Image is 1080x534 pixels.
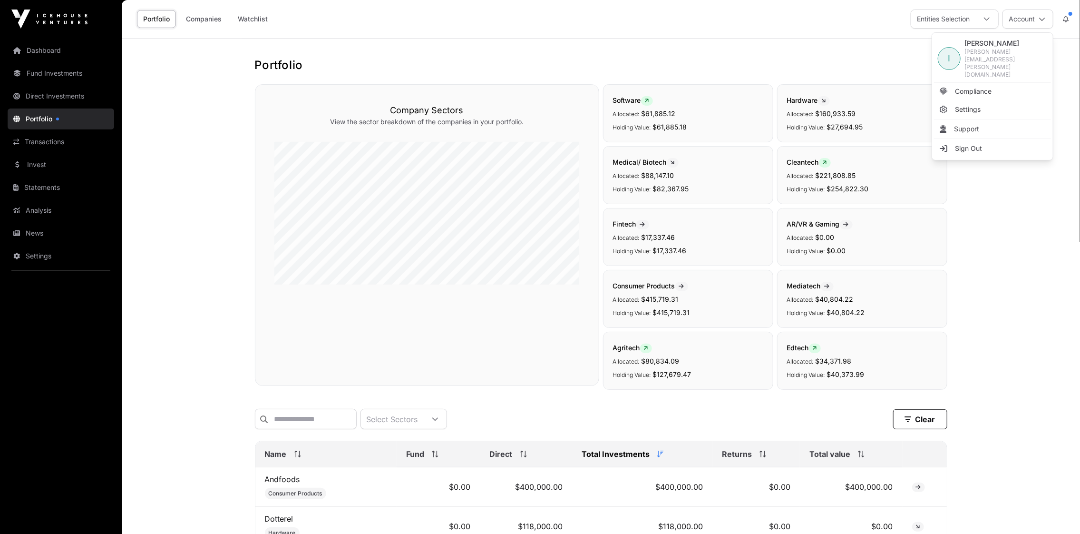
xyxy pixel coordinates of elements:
[232,10,274,28] a: Watchlist
[964,39,1047,48] span: [PERSON_NAME]
[827,370,865,378] span: $40,373.99
[613,296,640,303] span: Allocated:
[613,96,653,104] span: Software
[8,109,114,129] a: Portfolio
[1032,488,1080,534] iframe: Chat Widget
[180,10,228,28] a: Companies
[934,101,1051,118] a: Settings
[8,246,114,267] a: Settings
[8,63,114,84] a: Fund Investments
[613,186,651,193] span: Holding Value:
[722,448,752,460] span: Returns
[809,448,850,460] span: Total value
[642,357,680,365] span: $80,834.09
[787,110,814,118] span: Allocated:
[653,247,687,255] span: $17,337.46
[1002,10,1053,29] button: Account
[8,40,114,61] a: Dashboard
[787,247,825,255] span: Holding Value:
[582,448,650,460] span: Total Investments
[827,123,863,131] span: $27,694.95
[8,177,114,198] a: Statements
[964,48,1047,79] span: [PERSON_NAME][EMAIL_ADDRESS][PERSON_NAME][DOMAIN_NAME]
[480,467,573,507] td: $400,000.00
[955,144,982,153] span: Sign Out
[8,223,114,244] a: News
[653,370,691,378] span: $127,679.47
[934,140,1051,157] li: Sign Out
[8,131,114,152] a: Transactions
[787,158,831,166] span: Cleantech
[613,358,640,365] span: Allocated:
[642,109,676,118] span: $61,885.12
[613,234,640,241] span: Allocated:
[816,233,835,241] span: $0.00
[787,282,834,290] span: Mediatech
[613,309,651,316] span: Holding Value:
[787,124,825,131] span: Holding Value:
[613,110,640,118] span: Allocated:
[934,120,1051,138] li: Support
[613,247,651,255] span: Holding Value:
[642,295,679,303] span: $415,719.31
[255,58,947,73] h1: Portfolio
[613,371,651,378] span: Holding Value:
[787,186,825,193] span: Holding Value:
[911,10,975,28] div: Entities Selection
[712,467,800,507] td: $0.00
[8,86,114,107] a: Direct Investments
[269,490,322,497] span: Consumer Products
[8,200,114,221] a: Analysis
[954,124,979,134] span: Support
[948,52,951,65] span: I
[653,185,689,193] span: $82,367.95
[893,409,947,429] button: Clear
[816,109,856,118] span: $160,933.59
[787,96,830,104] span: Hardware
[8,154,114,175] a: Invest
[827,185,869,193] span: $254,822.30
[653,123,687,131] span: $61,885.18
[274,104,580,117] h3: Company Sectors
[800,467,903,507] td: $400,000.00
[361,409,424,429] div: Select Sectors
[955,87,992,96] span: Compliance
[787,371,825,378] span: Holding Value:
[265,475,300,484] a: Andfoods
[816,171,856,179] span: $221,808.85
[816,295,854,303] span: $40,804.22
[787,234,814,241] span: Allocated:
[642,171,674,179] span: $88,147.10
[653,308,690,316] span: $415,719.31
[406,448,424,460] span: Fund
[613,158,679,166] span: Medical/ Biotech
[787,344,821,352] span: Edtech
[137,10,176,28] a: Portfolio
[613,172,640,179] span: Allocated:
[490,448,513,460] span: Direct
[11,10,88,29] img: Icehouse Ventures Logo
[787,172,814,179] span: Allocated:
[827,308,865,316] span: $40,804.22
[816,357,852,365] span: $34,371.98
[787,220,853,228] span: AR/VR & Gaming
[265,448,287,460] span: Name
[955,105,981,114] span: Settings
[787,296,814,303] span: Allocated:
[613,124,651,131] span: Holding Value:
[265,514,293,524] a: Dotterel
[934,83,1051,100] a: Compliance
[613,344,652,352] span: Agritech
[787,358,814,365] span: Allocated:
[827,247,846,255] span: $0.00
[274,117,580,127] p: View the sector breakdown of the companies in your portfolio.
[397,467,480,507] td: $0.00
[787,309,825,316] span: Holding Value:
[642,233,675,241] span: $17,337.46
[613,220,649,228] span: Fintech
[572,467,712,507] td: $400,000.00
[613,282,688,290] span: Consumer Products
